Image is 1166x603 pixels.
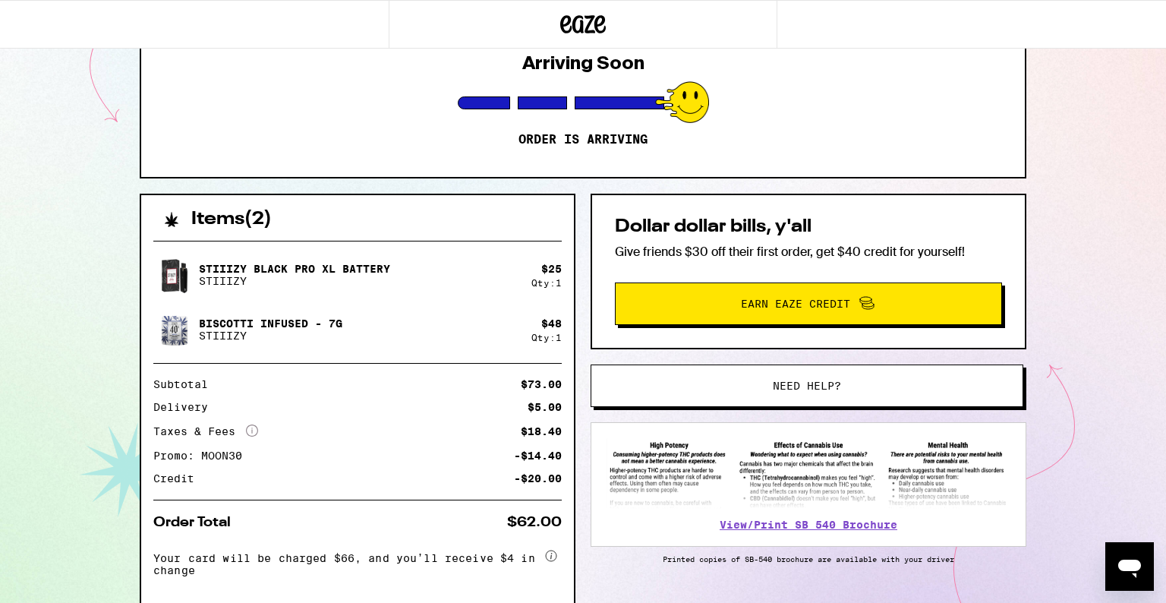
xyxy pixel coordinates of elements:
div: Taxes & Fees [153,425,258,438]
p: STIIIZY [199,275,390,287]
p: STIIIZY [199,330,342,342]
iframe: Button to launch messaging window [1105,542,1154,591]
div: -$14.40 [514,450,562,461]
p: Printed copies of SB-540 brochure are available with your driver [591,554,1026,564]
div: Promo: MOON30 [153,450,253,461]
img: Biscotti Infused - 7g [153,308,196,351]
div: Order Total [153,516,241,529]
div: Qty: 1 [531,278,562,288]
div: Delivery [153,402,219,412]
div: $ 48 [541,317,562,330]
button: Earn Eaze Credit [615,283,1002,325]
div: $73.00 [521,379,562,390]
div: Arriving Soon [522,52,644,74]
div: $ 25 [541,263,562,275]
div: $5.00 [528,402,562,412]
p: Order is arriving [518,132,648,147]
button: Need help? [591,365,1023,407]
div: Qty: 1 [531,333,562,343]
div: Credit [153,473,205,484]
h2: Dollar dollar bills, y'all [615,218,1002,236]
p: Biscotti Infused - 7g [199,317,342,330]
span: Need help? [773,380,841,391]
span: Your card will be charged $66, and you’ll receive $4 in change [153,547,542,576]
div: $62.00 [507,516,562,529]
div: Subtotal [153,379,219,390]
a: View/Print SB 540 Brochure [720,519,897,531]
p: STIIIZY Black Pro XL Battery [199,263,390,275]
p: Give friends $30 off their first order, get $40 credit for yourself! [615,244,1002,260]
img: STIIIZY Black Pro XL Battery [153,254,196,296]
div: -$20.00 [514,473,562,484]
span: Earn Eaze Credit [741,298,850,309]
img: SB 540 Brochure preview [607,438,1010,509]
h2: Items ( 2 ) [191,210,272,229]
div: $18.40 [521,426,562,437]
